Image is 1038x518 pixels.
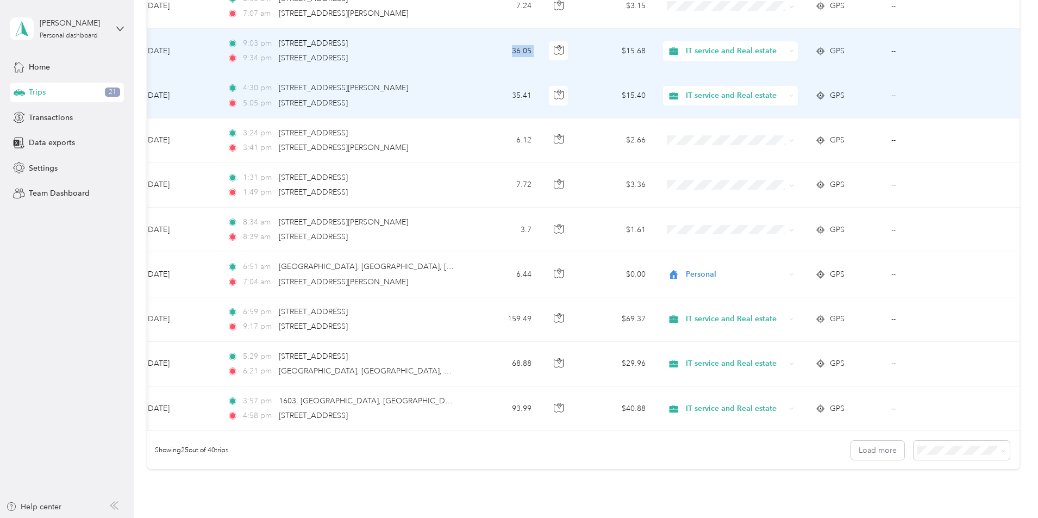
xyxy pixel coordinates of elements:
[40,33,98,39] div: Personal dashboard
[883,163,981,208] td: --
[105,88,120,97] span: 21
[830,403,845,415] span: GPS
[243,276,274,288] span: 7:04 am
[279,83,408,92] span: [STREET_ADDRESS][PERSON_NAME]
[6,501,61,513] button: Help center
[578,118,654,163] td: $2.66
[883,342,981,386] td: --
[279,128,348,138] span: [STREET_ADDRESS]
[243,82,274,94] span: 4:30 pm
[686,403,785,415] span: IT service and Real estate
[40,17,108,29] div: [PERSON_NAME]
[243,127,274,139] span: 3:24 pm
[279,262,605,271] span: [GEOGRAPHIC_DATA], [GEOGRAPHIC_DATA], [GEOGRAPHIC_DATA], [GEOGRAPHIC_DATA]
[830,179,845,191] span: GPS
[686,358,785,370] span: IT service and Real estate
[137,297,218,342] td: [DATE]
[830,358,845,370] span: GPS
[279,39,348,48] span: [STREET_ADDRESS]
[468,208,540,252] td: 3.7
[137,208,218,252] td: [DATE]
[279,366,739,376] span: [GEOGRAPHIC_DATA], [GEOGRAPHIC_DATA], Municipality of [GEOGRAPHIC_DATA], [GEOGRAPHIC_DATA], [GEOG...
[468,73,540,118] td: 35.41
[279,217,408,227] span: [STREET_ADDRESS][PERSON_NAME]
[243,410,274,422] span: 4:58 pm
[279,98,348,108] span: [STREET_ADDRESS]
[279,322,348,331] span: [STREET_ADDRESS]
[468,118,540,163] td: 6.12
[279,232,348,241] span: [STREET_ADDRESS]
[29,86,46,98] span: Trips
[883,208,981,252] td: --
[243,231,274,243] span: 8:39 am
[279,188,348,197] span: [STREET_ADDRESS]
[578,297,654,342] td: $69.37
[137,163,218,208] td: [DATE]
[468,252,540,297] td: 6.44
[137,73,218,118] td: [DATE]
[137,252,218,297] td: [DATE]
[137,29,218,73] td: [DATE]
[279,53,348,63] span: [STREET_ADDRESS]
[29,61,50,73] span: Home
[243,321,274,333] span: 9:17 pm
[137,386,218,431] td: [DATE]
[830,313,845,325] span: GPS
[468,29,540,73] td: 36.05
[578,73,654,118] td: $15.40
[830,45,845,57] span: GPS
[243,38,274,49] span: 9:03 pm
[830,134,845,146] span: GPS
[578,163,654,208] td: $3.36
[686,45,785,57] span: IT service and Real estate
[279,352,348,361] span: [STREET_ADDRESS]
[578,29,654,73] td: $15.68
[883,386,981,431] td: --
[243,216,274,228] span: 8:34 am
[578,208,654,252] td: $1.61
[468,386,540,431] td: 93.99
[686,90,785,102] span: IT service and Real estate
[578,342,654,386] td: $29.96
[578,386,654,431] td: $40.88
[686,269,785,280] span: Personal
[883,252,981,297] td: --
[468,342,540,386] td: 68.88
[686,313,785,325] span: IT service and Real estate
[243,52,274,64] span: 9:34 pm
[29,112,73,123] span: Transactions
[29,137,75,148] span: Data exports
[468,163,540,208] td: 7.72
[279,173,348,182] span: [STREET_ADDRESS]
[137,118,218,163] td: [DATE]
[468,297,540,342] td: 159.49
[279,411,348,420] span: [STREET_ADDRESS]
[578,252,654,297] td: $0.00
[279,143,408,152] span: [STREET_ADDRESS][PERSON_NAME]
[243,365,274,377] span: 6:21 pm
[830,224,845,236] span: GPS
[279,396,808,405] span: 1603, [GEOGRAPHIC_DATA], [GEOGRAPHIC_DATA], [GEOGRAPHIC_DATA], [GEOGRAPHIC_DATA], [GEOGRAPHIC_DAT...
[279,277,408,286] span: [STREET_ADDRESS][PERSON_NAME]
[883,73,981,118] td: --
[279,9,408,18] span: [STREET_ADDRESS][PERSON_NAME]
[851,441,904,460] button: Load more
[243,8,274,20] span: 7:07 am
[279,307,348,316] span: [STREET_ADDRESS]
[29,163,58,174] span: Settings
[977,457,1038,518] iframe: Everlance-gr Chat Button Frame
[29,188,90,199] span: Team Dashboard
[243,186,274,198] span: 1:49 pm
[137,342,218,386] td: [DATE]
[883,118,981,163] td: --
[883,297,981,342] td: --
[243,395,274,407] span: 3:57 pm
[243,142,274,154] span: 3:41 pm
[243,172,274,184] span: 1:31 pm
[243,306,274,318] span: 6:59 pm
[243,261,274,273] span: 6:51 am
[830,90,845,102] span: GPS
[830,269,845,280] span: GPS
[883,29,981,73] td: --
